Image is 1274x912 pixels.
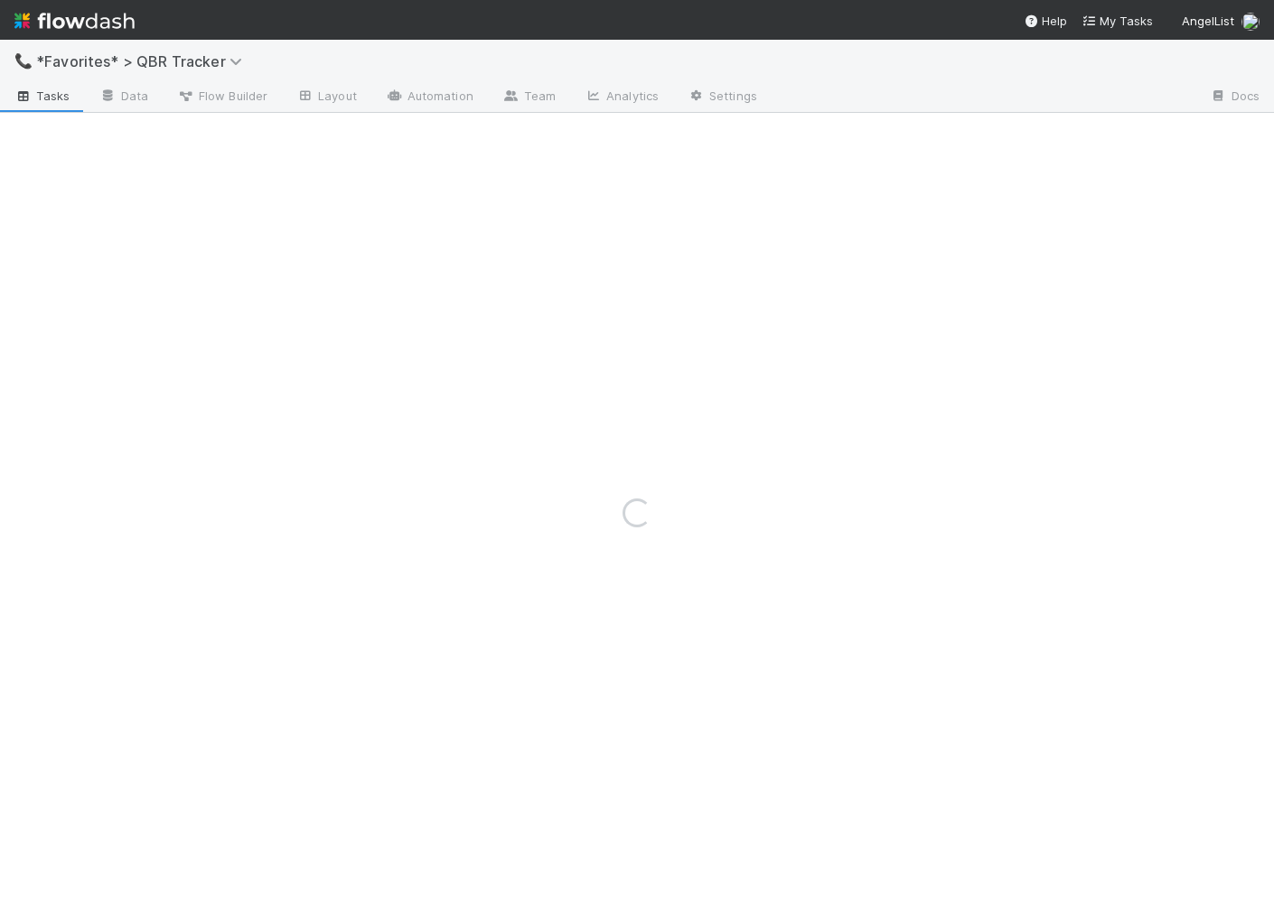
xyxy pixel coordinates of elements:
span: Tasks [14,87,70,105]
a: Layout [282,83,371,112]
a: Automation [371,83,488,112]
a: Docs [1195,83,1274,112]
img: logo-inverted-e16ddd16eac7371096b0.svg [14,5,135,36]
span: 📞 [14,53,33,69]
a: Data [85,83,163,112]
span: Flow Builder [177,87,267,105]
span: My Tasks [1082,14,1153,28]
a: Flow Builder [163,83,282,112]
div: Help [1024,12,1067,30]
a: Settings [673,83,772,112]
img: avatar_7e1c67d1-c55a-4d71-9394-c171c6adeb61.png [1241,13,1260,31]
span: *Favorites* > QBR Tracker [36,52,251,70]
a: Analytics [570,83,673,112]
span: AngelList [1182,14,1234,28]
a: Team [488,83,570,112]
a: My Tasks [1082,12,1153,30]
